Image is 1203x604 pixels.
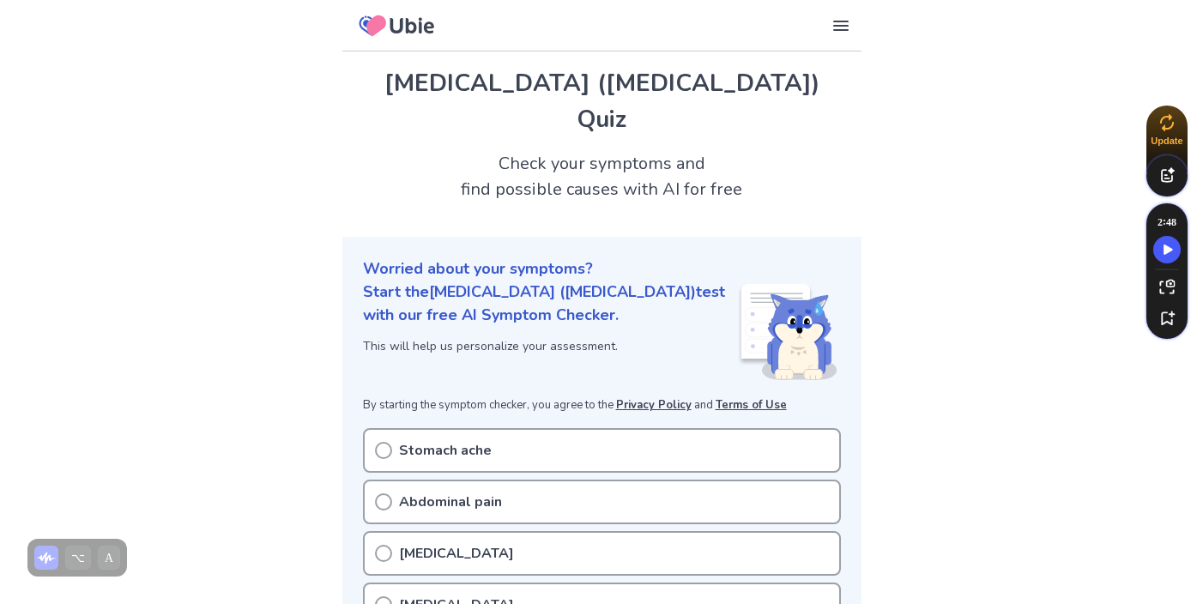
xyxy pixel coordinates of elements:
[716,397,787,413] a: Terms of Use
[363,281,738,327] p: Start the [MEDICAL_DATA] ([MEDICAL_DATA]) test with our free AI Symptom Checker.
[738,284,837,380] img: Shiba
[399,492,502,512] p: Abdominal pain
[399,440,492,461] p: Stomach ache
[399,543,514,564] p: [MEDICAL_DATA]
[363,397,841,414] p: By starting the symptom checker, you agree to the and
[363,65,841,137] h1: [MEDICAL_DATA] ([MEDICAL_DATA]) Quiz
[363,257,841,281] p: Worried about your symptoms?
[342,151,861,202] h2: Check your symptoms and find possible causes with AI for free
[363,337,738,355] p: This will help us personalize your assessment.
[616,397,692,413] a: Privacy Policy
